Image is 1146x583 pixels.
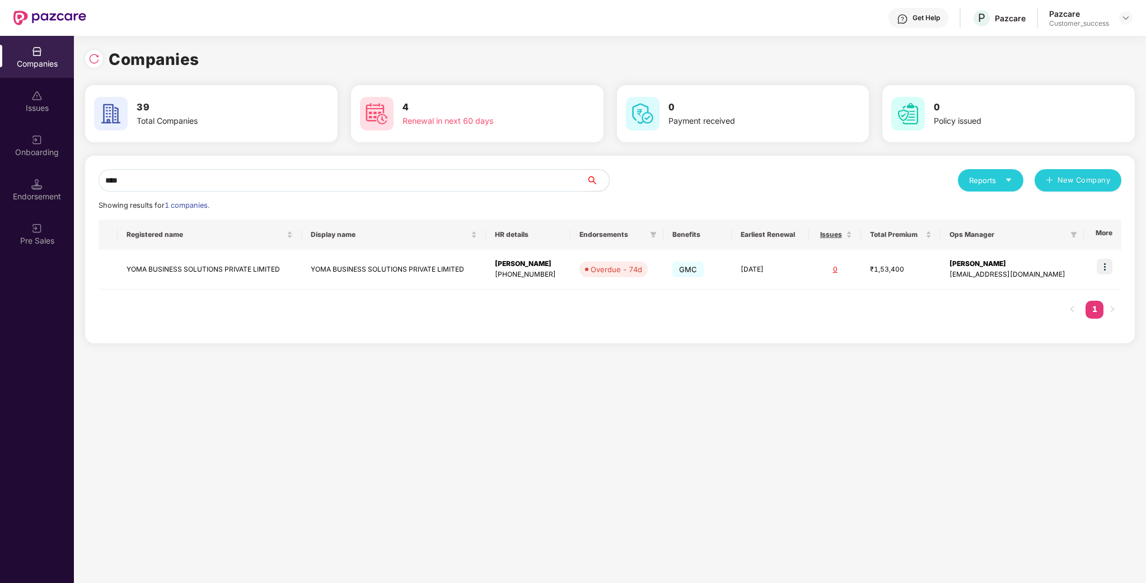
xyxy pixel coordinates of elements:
[809,220,860,250] th: Issues
[586,169,610,192] button: search
[118,220,302,250] th: Registered name
[403,115,556,127] div: Renewal in next 60 days
[663,220,732,250] th: Benefits
[486,220,570,250] th: HR details
[870,230,923,239] span: Total Premium
[109,47,199,72] h1: Companies
[403,100,556,115] h3: 4
[861,220,941,250] th: Total Premium
[311,230,469,239] span: Display name
[591,264,642,275] div: Overdue - 74d
[650,231,657,238] span: filter
[626,97,659,130] img: svg+xml;base64,PHN2ZyB4bWxucz0iaHR0cDovL3d3dy53My5vcmcvMjAwMC9zdmciIHdpZHRoPSI2MCIgaGVpZ2h0PSI2MC...
[31,223,43,234] img: svg+xml;base64,PHN2ZyB3aWR0aD0iMjAiIGhlaWdodD0iMjAiIHZpZXdCb3g9IjAgMCAyMCAyMCIgZmlsbD0ibm9uZSIgeG...
[1069,306,1075,313] span: left
[1103,301,1121,319] li: Next Page
[732,220,810,250] th: Earliest Renewal
[995,13,1026,24] div: Pazcare
[1109,306,1116,313] span: right
[913,13,940,22] div: Get Help
[99,201,209,209] span: Showing results for
[1097,259,1112,274] img: icon
[137,100,290,115] h3: 39
[302,250,486,290] td: YOMA BUSINESS SOLUTIONS PRIVATE LIMITED
[1049,8,1109,19] div: Pazcare
[1049,19,1109,28] div: Customer_success
[934,115,1087,127] div: Policy issued
[818,264,852,275] div: 0
[949,269,1075,280] div: [EMAIL_ADDRESS][DOMAIN_NAME]
[1121,13,1130,22] img: svg+xml;base64,PHN2ZyBpZD0iRHJvcGRvd24tMzJ4MzIiIHhtbG5zPSJodHRwOi8vd3d3LnczLm9yZy8yMDAwL3N2ZyIgd2...
[1058,175,1111,186] span: New Company
[31,134,43,146] img: svg+xml;base64,PHN2ZyB3aWR0aD0iMjAiIGhlaWdodD0iMjAiIHZpZXdCb3g9IjAgMCAyMCAyMCIgZmlsbD0ibm9uZSIgeG...
[1063,301,1081,319] button: left
[668,115,822,127] div: Payment received
[672,262,704,277] span: GMC
[1063,301,1081,319] li: Previous Page
[94,97,128,130] img: svg+xml;base64,PHN2ZyB4bWxucz0iaHR0cDovL3d3dy53My5vcmcvMjAwMC9zdmciIHdpZHRoPSI2MCIgaGVpZ2h0PSI2MC...
[732,250,810,290] td: [DATE]
[118,250,302,290] td: YOMA BUSINESS SOLUTIONS PRIVATE LIMITED
[31,90,43,101] img: svg+xml;base64,PHN2ZyBpZD0iSXNzdWVzX2Rpc2FibGVkIiB4bWxucz0iaHR0cDovL3d3dy53My5vcmcvMjAwMC9zdmciIH...
[1084,220,1121,250] th: More
[13,11,86,25] img: New Pazcare Logo
[302,220,486,250] th: Display name
[1103,301,1121,319] button: right
[360,97,394,130] img: svg+xml;base64,PHN2ZyB4bWxucz0iaHR0cDovL3d3dy53My5vcmcvMjAwMC9zdmciIHdpZHRoPSI2MCIgaGVpZ2h0PSI2MC...
[1005,176,1012,184] span: caret-down
[31,46,43,57] img: svg+xml;base64,PHN2ZyBpZD0iQ29tcGFuaWVzIiB4bWxucz0iaHR0cDovL3d3dy53My5vcmcvMjAwMC9zdmciIHdpZHRoPS...
[668,100,822,115] h3: 0
[648,228,659,241] span: filter
[495,269,562,280] div: [PHONE_NUMBER]
[891,97,925,130] img: svg+xml;base64,PHN2ZyB4bWxucz0iaHR0cDovL3d3dy53My5vcmcvMjAwMC9zdmciIHdpZHRoPSI2MCIgaGVpZ2h0PSI2MC...
[31,179,43,190] img: svg+xml;base64,PHN2ZyB3aWR0aD0iMTQuNSIgaGVpZ2h0PSIxNC41IiB2aWV3Qm94PSIwIDAgMTYgMTYiIGZpbGw9Im5vbm...
[495,259,562,269] div: [PERSON_NAME]
[1035,169,1121,192] button: plusNew Company
[1046,176,1053,185] span: plus
[579,230,645,239] span: Endorsements
[934,100,1087,115] h3: 0
[137,115,290,127] div: Total Companies
[969,175,1012,186] div: Reports
[586,176,609,185] span: search
[870,264,932,275] div: ₹1,53,400
[978,11,985,25] span: P
[818,230,843,239] span: Issues
[165,201,209,209] span: 1 companies.
[88,53,100,64] img: svg+xml;base64,PHN2ZyBpZD0iUmVsb2FkLTMyeDMyIiB4bWxucz0iaHR0cDovL3d3dy53My5vcmcvMjAwMC9zdmciIHdpZH...
[1086,301,1103,319] li: 1
[1086,301,1103,318] a: 1
[949,259,1075,269] div: [PERSON_NAME]
[897,13,908,25] img: svg+xml;base64,PHN2ZyBpZD0iSGVscC0zMngzMiIgeG1sbnM9Imh0dHA6Ly93d3cudzMub3JnLzIwMDAvc3ZnIiB3aWR0aD...
[949,230,1067,239] span: Ops Manager
[1070,231,1077,238] span: filter
[127,230,284,239] span: Registered name
[1068,228,1079,241] span: filter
